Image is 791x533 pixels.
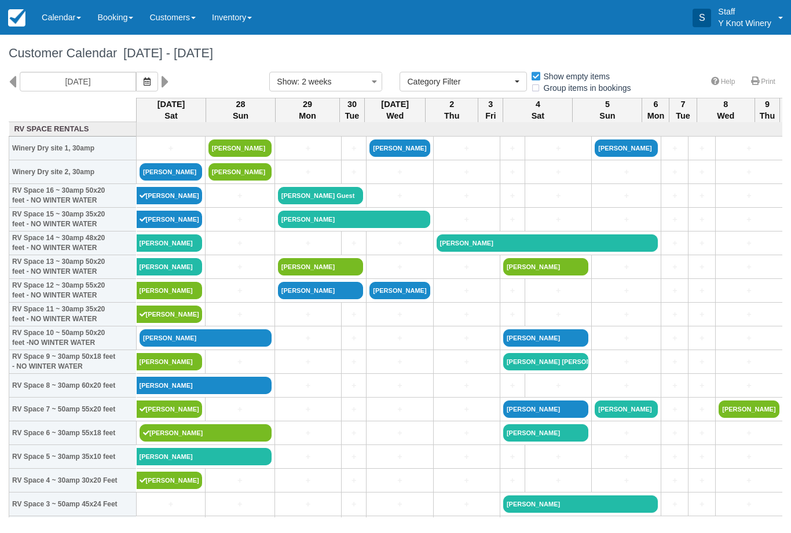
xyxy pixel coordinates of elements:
a: + [369,190,430,202]
a: + [691,142,712,155]
a: + [595,427,658,439]
a: + [278,356,338,368]
a: + [278,451,338,463]
a: + [664,261,685,273]
th: RV Space 8 ~ 30amp 60x20 feet [9,374,137,398]
a: [PERSON_NAME] [137,353,202,370]
button: Category Filter [400,72,527,91]
a: + [691,498,712,510]
th: 30 Tue [340,98,365,122]
a: + [345,142,363,155]
a: [PERSON_NAME] [369,282,430,299]
a: + [278,237,338,249]
a: + [437,356,497,368]
a: [PERSON_NAME] [140,163,202,181]
a: + [691,285,712,297]
a: [PERSON_NAME] [208,139,272,157]
a: + [369,498,430,510]
a: + [208,498,272,510]
th: RV Space 4 ~ 30amp 30x20 Feet [9,469,137,492]
a: + [437,308,497,321]
a: + [528,166,588,178]
a: + [595,166,658,178]
label: Show empty items [530,68,617,85]
a: + [595,261,658,273]
th: RV Space 13 ~ 30amp 50x20 feet - NO WINTER WATER [9,255,137,279]
a: [PERSON_NAME] [137,282,202,299]
a: + [369,380,430,392]
a: + [595,356,658,368]
a: + [664,451,685,463]
a: + [691,261,712,273]
a: RV Space Rentals [12,124,134,135]
a: [PERSON_NAME] [503,400,588,418]
th: 3 Fri [478,98,503,122]
th: RV Space 14 ~ 30amp 48x20 feet - NO WINTER WATER [9,231,137,255]
a: [PERSON_NAME] [503,495,658,513]
a: + [595,332,658,344]
th: 2 Thu [426,98,478,122]
a: [PERSON_NAME] [595,400,658,418]
a: [PERSON_NAME] [503,329,588,347]
a: + [719,427,779,439]
th: Winery Dry site 1, 30amp [9,137,137,160]
a: + [345,403,363,416]
th: RV Space 6 ~ 30amp 55x18 feet [9,421,137,445]
a: + [595,380,658,392]
a: [PERSON_NAME] Guest [278,187,363,204]
a: + [528,308,588,321]
a: + [208,285,272,297]
a: [PERSON_NAME] [278,211,430,228]
a: + [437,498,497,510]
a: [PERSON_NAME] [137,448,272,465]
a: + [208,237,272,249]
a: [PERSON_NAME] [137,258,202,275]
a: + [691,308,712,321]
a: [PERSON_NAME] [437,234,658,252]
a: + [278,403,338,416]
a: + [691,237,712,249]
a: + [369,166,430,178]
a: + [719,237,779,249]
a: + [503,142,522,155]
a: + [278,332,338,344]
a: + [345,498,363,510]
a: + [691,166,712,178]
a: + [503,166,522,178]
th: 8 Wed [697,98,755,122]
th: [DATE] Wed [365,98,426,122]
a: + [664,475,685,487]
a: + [345,166,363,178]
a: + [528,285,588,297]
th: RV Space 12 ~ 30amp 55x20 feet - NO WINTER WATER [9,279,137,303]
a: + [664,308,685,321]
a: + [278,427,338,439]
a: + [664,498,685,510]
a: + [437,427,497,439]
a: + [437,380,497,392]
a: + [437,451,497,463]
th: RV Space 7 ~ 50amp 55x20 feet [9,398,137,421]
span: [DATE] - [DATE] [117,46,213,60]
a: + [664,332,685,344]
a: [PERSON_NAME] [208,163,272,181]
a: Print [744,73,782,90]
a: + [691,356,712,368]
a: + [528,190,588,202]
a: + [664,356,685,368]
a: + [719,380,779,392]
a: + [437,190,497,202]
a: + [278,380,338,392]
a: + [503,214,522,226]
a: + [369,332,430,344]
a: [PERSON_NAME] [503,258,588,275]
a: + [503,308,522,321]
a: + [528,451,588,463]
a: + [208,308,272,321]
a: + [719,332,779,344]
a: + [345,356,363,368]
a: + [595,451,658,463]
a: + [437,214,497,226]
a: + [278,142,338,155]
a: + [278,308,338,321]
